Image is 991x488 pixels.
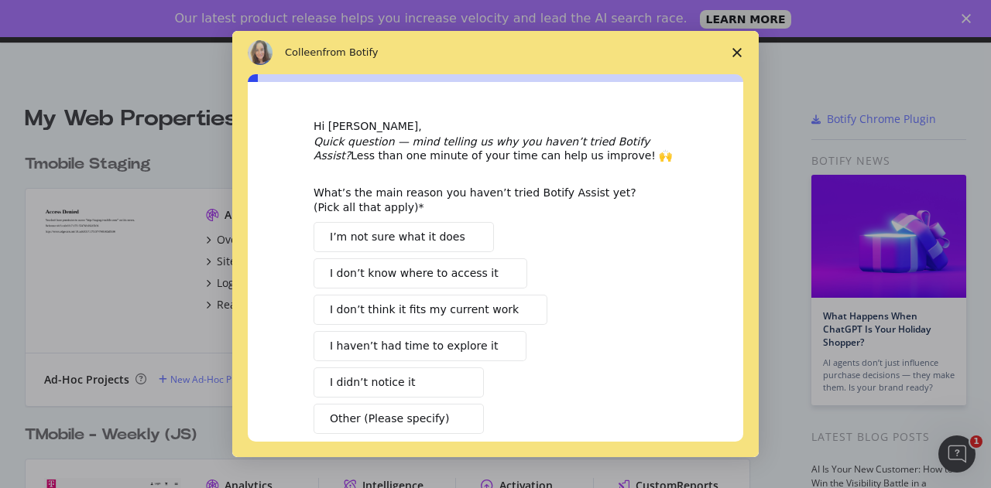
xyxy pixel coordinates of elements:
span: from Botify [323,46,379,58]
div: What’s the main reason you haven’t tried Botify Assist yet? (Pick all that apply) [314,186,654,213]
span: I don’t think it fits my current work [330,302,519,318]
img: Profile image for Colleen [248,40,273,65]
button: I’m not sure what it does [314,222,494,252]
div: Hi [PERSON_NAME], [314,119,677,135]
span: I don’t know where to access it [330,265,499,282]
button: I haven’t had time to explore it [314,331,526,361]
button: I don’t think it fits my current work [314,295,547,325]
button: Other (Please specify) [314,404,484,434]
button: I didn’t notice it [314,367,484,398]
a: LEARN MORE [700,10,792,29]
span: I’m not sure what it does [330,229,465,245]
div: Our latest product release helps you increase velocity and lead the AI search race. [175,11,688,26]
i: Quick question — mind telling us why you haven’t tried Botify Assist? [314,135,650,162]
span: I didn’t notice it [330,374,415,391]
div: Close [962,14,977,23]
span: I haven’t had time to explore it [330,338,498,354]
div: Less than one minute of your time can help us improve! 🙌 [314,135,677,162]
span: Close survey [715,31,759,74]
span: Colleen [285,46,323,58]
span: Other (Please specify) [330,411,449,427]
button: I don’t know where to access it [314,258,527,288]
